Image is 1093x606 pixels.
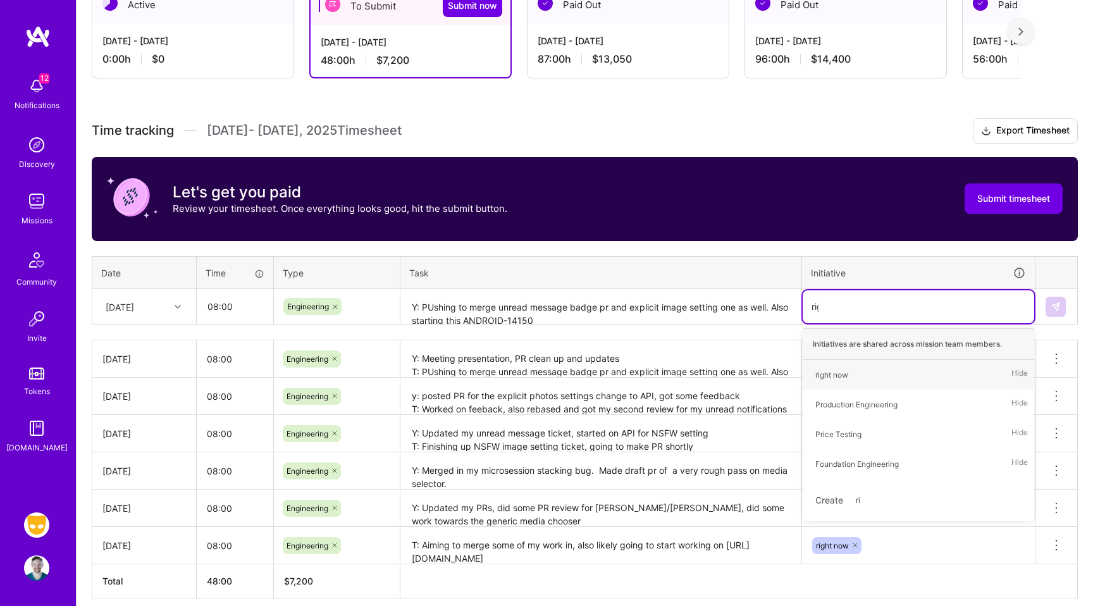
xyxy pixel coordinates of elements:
span: Engineering [287,429,328,438]
span: Hide [1011,455,1028,473]
div: Foundation Engineering [815,457,899,471]
span: $13,050 [592,53,632,66]
textarea: Y: PUshing to merge unread message badge pr and explicit image setting one as well. Also starting... [402,290,800,324]
div: right now [815,368,848,381]
div: Community [16,275,57,288]
th: 48:00 [197,564,274,598]
i: icon Download [981,125,991,138]
div: Discovery [19,158,55,171]
div: Time [206,266,264,280]
input: HH:MM [197,380,273,413]
textarea: Y: Updated my PRs, did some PR review for [PERSON_NAME]/[PERSON_NAME], did some work towards the ... [402,491,800,526]
div: 96:00 h [755,53,936,66]
span: Hide [1011,426,1028,443]
h3: Let's get you paid [173,183,507,202]
i: icon Chevron [175,304,181,310]
span: ri [849,492,867,509]
span: $ 7,200 [284,576,313,586]
input: HH:MM [197,454,273,488]
span: Hide [1011,396,1028,413]
textarea: Y: Updated my unread message ticket, started on API for NSFW setting T: Finishing up NSFW image s... [402,416,800,451]
input: HH:MM [197,529,273,562]
img: bell [24,73,49,99]
textarea: Y: Merged in my microsession stacking bug. Made draft pr of a very rough pass on media selector. ... [402,454,800,488]
img: coin [107,172,157,223]
img: Community [22,245,52,275]
span: $0 [152,53,164,66]
span: Submit timesheet [977,192,1050,205]
span: Engineering [287,392,328,401]
img: teamwork [24,189,49,214]
textarea: Y: Meeting presentation, PR clean up and updates T: PUshing to merge unread message badge pr and ... [402,342,800,376]
img: discovery [24,132,49,158]
img: Invite [24,306,49,331]
img: Submit [1051,302,1061,312]
div: Initiatives are shared across mission team members. [803,328,1034,360]
input: HH:MM [197,290,273,323]
img: tokens [29,368,44,380]
input: HH:MM [197,492,273,525]
div: Create [809,485,1028,515]
th: Task [400,256,802,289]
th: Total [92,564,197,598]
span: Engineering [287,466,328,476]
div: Tokens [24,385,50,398]
span: 12 [39,73,49,83]
img: Grindr: Mobile + BE + Cloud [24,512,49,538]
span: Engineering [287,541,328,550]
span: Engineering [287,302,329,311]
img: right [1018,27,1023,36]
span: right now [816,541,849,550]
div: [DATE] [106,300,134,313]
div: Price Testing [815,428,861,441]
span: $14,400 [811,53,851,66]
textarea: T: Aiming to merge some of my work in, also likely going to start working on [URL][DOMAIN_NAME] [402,528,800,563]
th: Type [274,256,400,289]
div: [DOMAIN_NAME] [6,441,68,454]
div: 0:00 h [102,53,283,66]
div: [DATE] [102,427,186,440]
div: [DATE] [102,464,186,478]
button: Submit timesheet [965,183,1063,214]
p: Review your timesheet. Once everything looks good, hit the submit button. [173,202,507,215]
textarea: y: posted PR for the explicit photos settings change to API, got some feedback T: Worked on feeba... [402,379,800,414]
div: [DATE] - [DATE] [755,34,936,47]
div: [DATE] - [DATE] [321,35,500,49]
th: Date [92,256,197,289]
img: User Avatar [24,555,49,581]
img: guide book [24,416,49,441]
div: 87:00 h [538,53,719,66]
a: Grindr: Mobile + BE + Cloud [21,512,52,538]
a: User Avatar [21,555,52,581]
div: Invite [27,331,47,345]
span: $7,200 [376,54,409,67]
div: [DATE] - [DATE] [538,34,719,47]
div: 48:00 h [321,54,500,67]
input: HH:MM [197,417,273,450]
button: Export Timesheet [973,118,1078,144]
div: [DATE] [102,352,186,366]
img: logo [25,25,51,48]
span: Time tracking [92,123,174,139]
span: Hide [1011,366,1028,383]
div: [DATE] [102,390,186,403]
div: Initiative [811,266,1026,280]
span: Engineering [287,504,328,513]
input: HH:MM [197,342,273,376]
div: [DATE] - [DATE] [102,34,283,47]
span: Engineering [287,354,328,364]
span: [DATE] - [DATE] , 2025 Timesheet [207,123,402,139]
div: [DATE] [102,539,186,552]
div: [DATE] [102,502,186,515]
div: Missions [22,214,52,227]
div: Production Engineering [815,398,898,411]
div: Notifications [15,99,59,112]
